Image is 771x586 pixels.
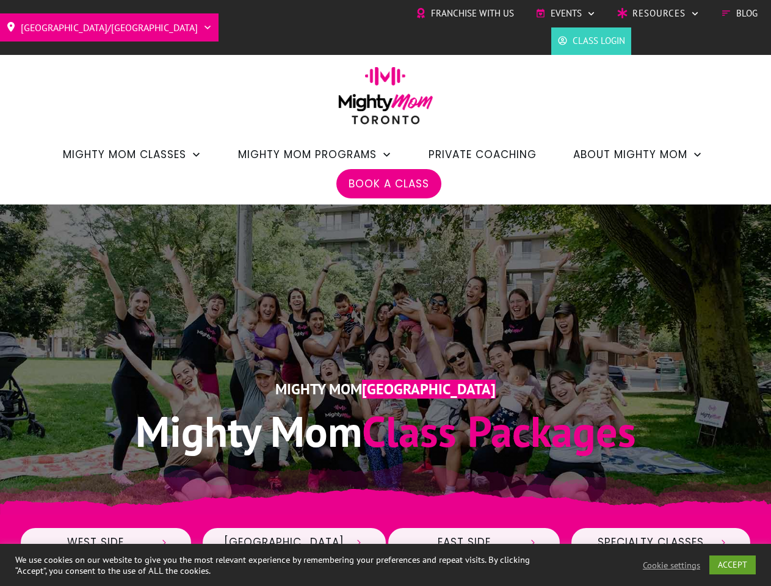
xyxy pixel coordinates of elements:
span: [GEOGRAPHIC_DATA]/[GEOGRAPHIC_DATA] [21,18,198,37]
a: Class Login [557,32,625,50]
span: Resources [632,4,686,23]
a: Mighty Mom Classes [63,144,201,165]
a: [GEOGRAPHIC_DATA]/[GEOGRAPHIC_DATA] [6,18,212,37]
span: Franchise with Us [431,4,514,23]
a: Specialty Classes [570,527,751,559]
span: Specialty Classes [593,536,709,549]
span: About Mighty Mom [573,144,687,165]
span: Class Login [573,32,625,50]
h1: Class Packages [32,403,739,459]
a: Resources [617,4,700,23]
a: East Side [387,527,561,559]
a: Mighty Mom Programs [238,144,392,165]
span: Blog [736,4,758,23]
a: Private Coaching [429,144,537,165]
div: We use cookies on our website to give you the most relevant experience by remembering your prefer... [15,554,534,576]
a: Franchise with Us [416,4,514,23]
span: Mighty Mom [275,380,362,399]
a: West Side [20,527,193,559]
a: ACCEPT [709,555,756,574]
a: Events [535,4,596,23]
span: Mighty Mom [136,403,362,458]
a: Blog [721,4,758,23]
span: Events [551,4,582,23]
a: About Mighty Mom [573,144,703,165]
span: West Side [42,536,150,549]
a: [GEOGRAPHIC_DATA] [201,527,387,559]
a: Book a Class [349,173,429,194]
span: Mighty Mom Programs [238,144,377,165]
span: [GEOGRAPHIC_DATA] [224,536,344,549]
span: [GEOGRAPHIC_DATA] [362,380,496,399]
span: Mighty Mom Classes [63,144,186,165]
a: Cookie settings [643,560,700,571]
span: East Side [410,536,518,549]
img: mightymom-logo-toronto [332,67,440,133]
